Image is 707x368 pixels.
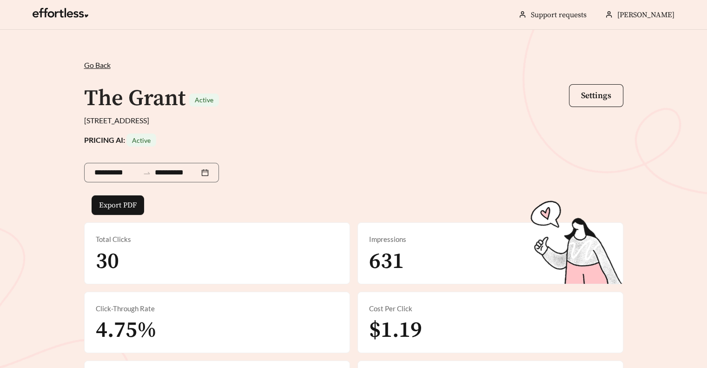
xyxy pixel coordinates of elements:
span: Go Back [84,60,111,69]
a: Support requests [531,10,587,20]
span: to [143,168,151,177]
button: Export PDF [92,195,144,215]
div: Impressions [369,234,612,245]
button: Settings [569,84,623,107]
div: [STREET_ADDRESS] [84,115,623,126]
span: Active [195,96,213,104]
span: swap-right [143,169,151,177]
span: 4.75% [96,316,157,344]
div: Total Clicks [96,234,338,245]
span: [PERSON_NAME] [617,10,674,20]
span: Active [132,136,151,144]
span: Settings [581,90,611,101]
span: 631 [369,248,404,275]
h1: The Grant [84,85,185,113]
div: Cost Per Click [369,303,612,314]
span: 30 [96,248,119,275]
span: Export PDF [99,200,137,211]
div: Click-Through Rate [96,303,338,314]
span: $1.19 [369,316,422,344]
strong: PRICING AI: [84,135,156,144]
